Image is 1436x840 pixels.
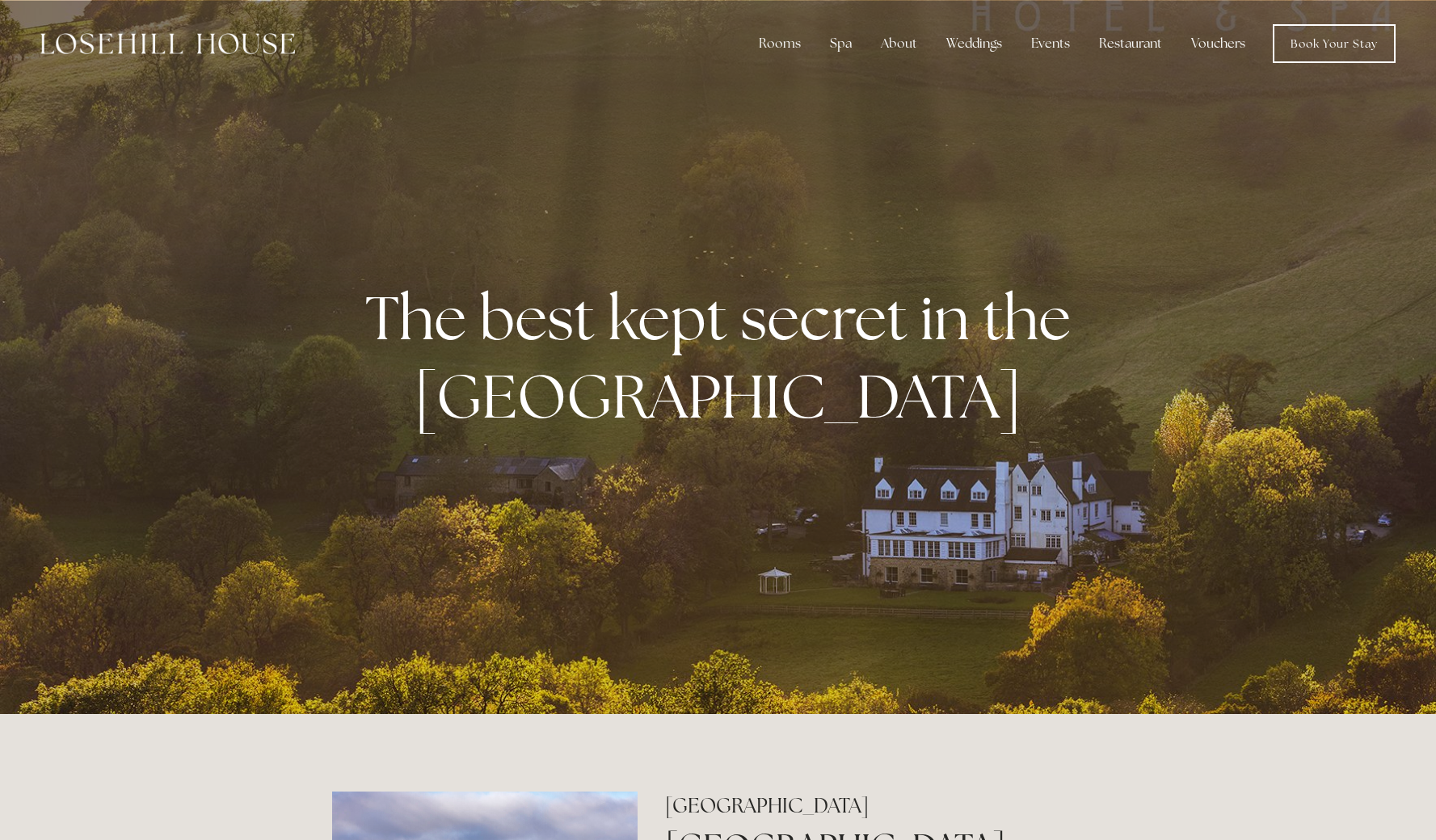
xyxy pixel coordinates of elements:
div: Restaurant [1086,27,1175,60]
strong: The best kept secret in the [GEOGRAPHIC_DATA] [365,278,1084,436]
a: Vouchers [1178,27,1258,60]
img: Losehill House [40,33,295,54]
h2: [GEOGRAPHIC_DATA] [665,792,1104,820]
div: Weddings [933,27,1015,60]
div: Events [1018,27,1083,60]
div: Rooms [746,27,814,60]
a: Book Your Stay [1273,24,1396,63]
div: About [868,27,930,60]
div: Spa [817,27,865,60]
